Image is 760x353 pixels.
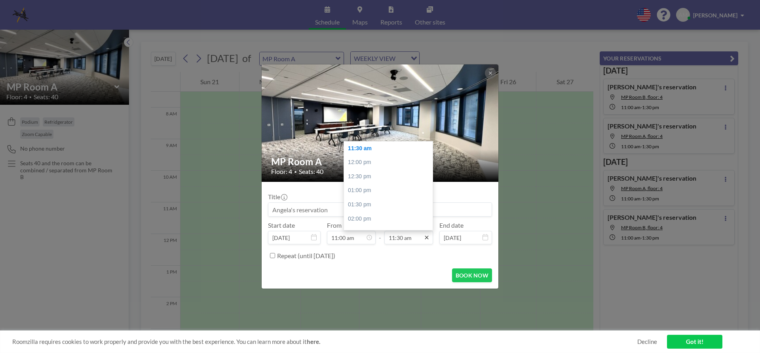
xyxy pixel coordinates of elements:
a: here. [307,338,320,345]
a: Decline [637,338,657,345]
button: BOOK NOW [452,268,492,282]
span: - [379,224,381,242]
span: Seats: 40 [299,168,323,176]
span: Floor: 4 [271,168,292,176]
div: 01:30 pm [344,198,437,212]
div: 02:00 pm [344,212,437,226]
span: • [294,169,297,175]
label: Repeat (until [DATE]) [277,252,335,260]
label: Title [268,193,287,201]
div: 12:00 pm [344,155,437,170]
h2: MP Room A [271,156,490,168]
span: Roomzilla requires cookies to work properly and provide you with the best experience. You can lea... [12,338,637,345]
div: 12:30 pm [344,170,437,184]
label: From [327,221,342,229]
label: Start date [268,221,295,229]
img: 537.JPEG [262,34,499,212]
div: 01:00 pm [344,183,437,198]
input: Angela's reservation [268,203,492,216]
label: End date [439,221,464,229]
div: 11:30 am [344,142,437,156]
div: 02:30 pm [344,226,437,240]
a: Got it! [667,335,722,349]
